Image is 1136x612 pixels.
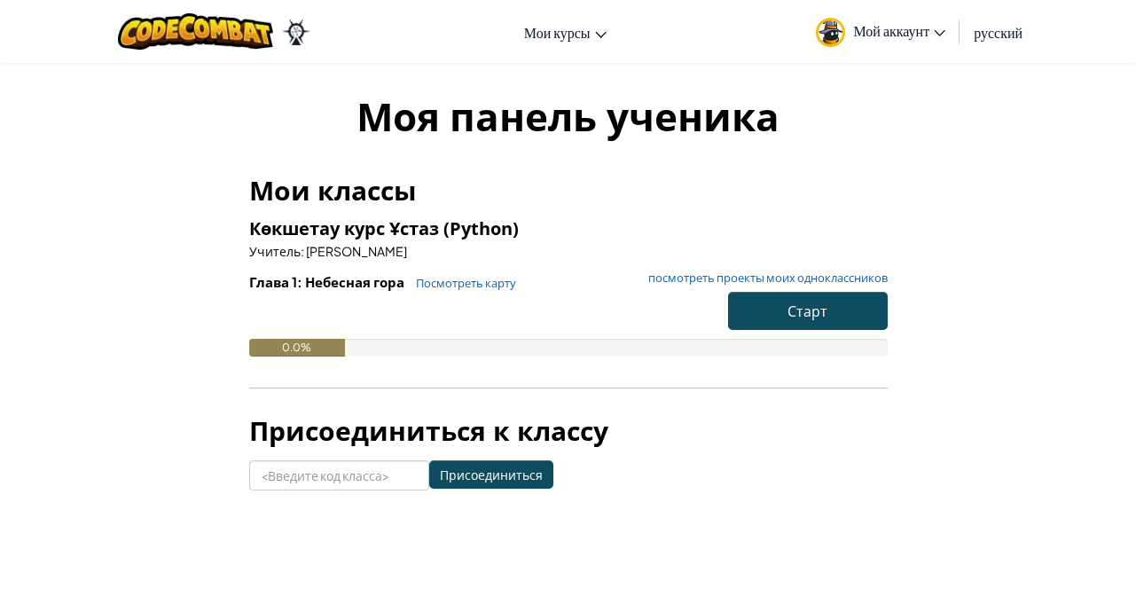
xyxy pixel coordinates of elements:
[807,4,955,59] a: Мой аккаунт
[249,170,888,210] h3: Мои классы
[304,243,407,259] span: [PERSON_NAME]
[965,8,1031,56] a: русский
[854,21,946,40] span: Мой аккаунт
[429,460,553,489] input: Присоединиться
[118,13,273,50] img: CodeCombat logo
[515,8,615,56] a: Мои курсы
[407,276,516,290] a: Посмотреть карту
[249,339,345,357] div: 0.0%
[249,216,443,240] span: Көкшетау курс Ұстаз
[249,460,429,490] input: <Введите код класса>
[728,292,888,330] button: Старт
[249,273,407,290] span: Глава 1: Небесная гора
[249,89,888,144] h1: Моя панель ученика
[301,243,304,259] span: :
[249,411,888,451] h3: Присоединиться к классу
[974,23,1022,42] span: русский
[524,23,591,42] span: Мои курсы
[639,272,888,284] a: посмотреть проекты моих одноклассников
[249,243,301,259] span: Учитель
[787,302,827,320] span: Старт
[816,18,845,47] img: avatar
[282,19,310,45] img: Ozaria
[443,216,519,240] span: (Python)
